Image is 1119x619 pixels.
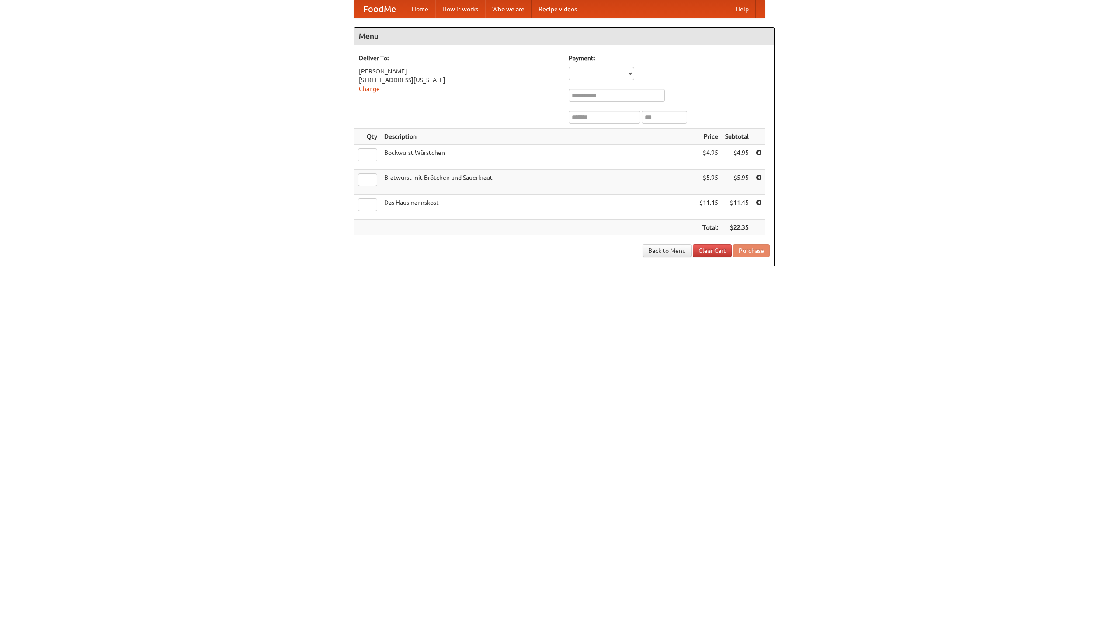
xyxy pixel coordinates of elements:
[722,195,752,220] td: $11.45
[722,220,752,236] th: $22.35
[722,170,752,195] td: $5.95
[696,129,722,145] th: Price
[354,28,774,45] h4: Menu
[354,129,381,145] th: Qty
[359,67,560,76] div: [PERSON_NAME]
[381,195,696,220] td: Das Hausmannskost
[722,129,752,145] th: Subtotal
[381,145,696,170] td: Bockwurst Würstchen
[569,54,770,63] h5: Payment:
[722,145,752,170] td: $4.95
[359,85,380,92] a: Change
[485,0,532,18] a: Who we are
[729,0,756,18] a: Help
[696,195,722,220] td: $11.45
[381,170,696,195] td: Bratwurst mit Brötchen und Sauerkraut
[696,170,722,195] td: $5.95
[696,145,722,170] td: $4.95
[643,244,692,257] a: Back to Menu
[405,0,435,18] a: Home
[435,0,485,18] a: How it works
[532,0,584,18] a: Recipe videos
[696,220,722,236] th: Total:
[381,129,696,145] th: Description
[354,0,405,18] a: FoodMe
[359,76,560,84] div: [STREET_ADDRESS][US_STATE]
[733,244,770,257] button: Purchase
[693,244,732,257] a: Clear Cart
[359,54,560,63] h5: Deliver To:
